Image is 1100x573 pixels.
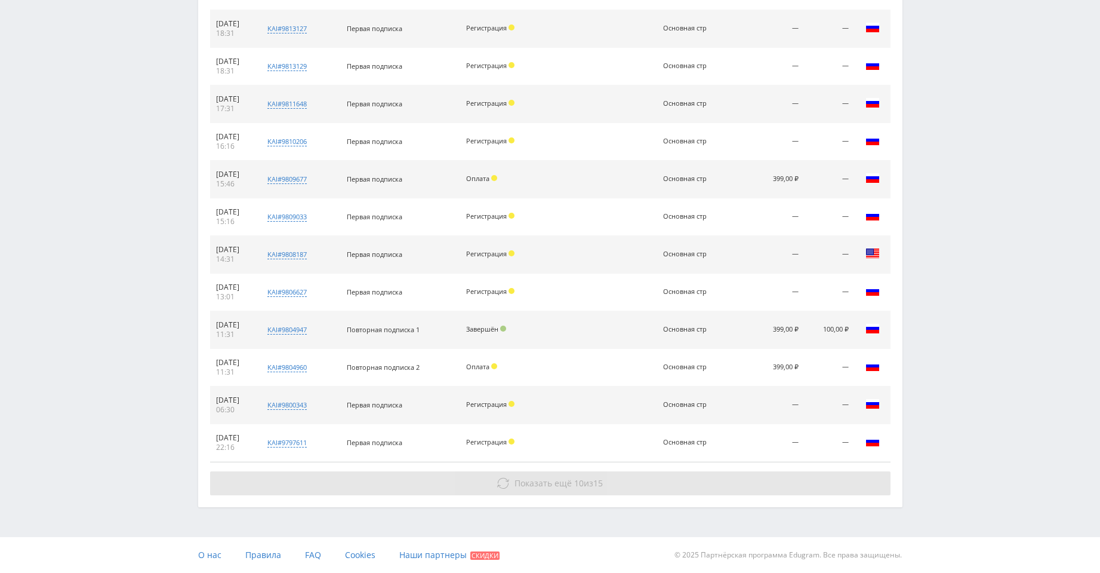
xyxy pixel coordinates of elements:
[509,213,514,219] span: Холд
[267,325,307,335] div: kai#9804947
[267,212,307,222] div: kai#9809033
[491,363,497,369] span: Холд
[805,123,854,161] td: —
[216,405,251,415] div: 06:30
[744,387,805,424] td: —
[466,61,507,70] span: Регистрация
[216,217,251,226] div: 15:16
[744,123,805,161] td: —
[744,48,805,85] td: —
[466,362,489,371] span: Оплата
[345,537,375,573] a: Cookies
[663,326,717,333] div: Основная стр
[509,439,514,445] span: Холд
[210,471,891,495] button: Показать ещё 10из15
[865,246,880,261] img: usa.png
[216,170,251,179] div: [DATE]
[491,175,497,181] span: Холд
[399,537,500,573] a: Наши партнеры Скидки
[509,401,514,407] span: Холд
[267,287,307,297] div: kai#9806627
[663,62,717,70] div: Основная стр
[216,367,251,377] div: 11:31
[744,161,805,198] td: 399,00 ₽
[216,66,251,76] div: 18:31
[347,250,402,259] span: Первая подписка
[267,174,307,184] div: kai#9809677
[865,96,880,110] img: rus.png
[466,212,507,220] span: Регистрация
[805,161,854,198] td: —
[663,24,717,32] div: Основная стр
[744,85,805,123] td: —
[663,175,717,183] div: Основная стр
[663,100,717,108] div: Основная стр
[216,396,251,405] div: [DATE]
[216,292,251,302] div: 13:01
[865,434,880,449] img: rus.png
[347,62,402,71] span: Первая подписка
[865,58,880,72] img: rus.png
[466,136,507,145] span: Регистрация
[509,288,514,294] span: Холд
[556,537,902,573] div: © 2025 Партнёрская программа Edugram. Все права защищены.
[865,171,880,185] img: rus.png
[347,400,402,409] span: Первая подписка
[744,311,805,349] td: 399,00 ₽
[514,477,603,489] span: из
[245,537,281,573] a: Правила
[593,477,603,489] span: 15
[466,23,507,32] span: Регистрация
[216,104,251,114] div: 17:31
[509,24,514,30] span: Холд
[509,100,514,106] span: Холд
[744,236,805,274] td: —
[466,174,489,183] span: Оплата
[514,477,572,489] span: Показать ещё
[466,400,507,409] span: Регистрация
[865,133,880,148] img: rus.png
[347,438,402,447] span: Первая подписка
[347,99,402,108] span: Первая подписка
[805,236,854,274] td: —
[805,48,854,85] td: —
[805,387,854,424] td: —
[574,477,584,489] span: 10
[865,321,880,336] img: rus.png
[216,330,251,339] div: 11:31
[216,433,251,443] div: [DATE]
[216,29,251,38] div: 18:31
[663,213,717,220] div: Основная стр
[245,549,281,560] span: Правила
[865,397,880,411] img: rus.png
[216,132,251,142] div: [DATE]
[347,137,402,146] span: Первая подписка
[466,249,507,258] span: Регистрация
[865,209,880,223] img: rus.png
[267,24,307,33] div: kai#9813127
[267,62,307,71] div: kai#9813129
[509,137,514,143] span: Холд
[466,437,507,446] span: Регистрация
[216,320,251,330] div: [DATE]
[663,439,717,446] div: Основная стр
[347,325,420,334] span: Повторная подписка 1
[216,179,251,189] div: 15:46
[470,551,500,560] span: Скидки
[216,57,251,66] div: [DATE]
[216,207,251,217] div: [DATE]
[663,363,717,371] div: Основная стр
[744,274,805,311] td: —
[466,99,507,108] span: Регистрация
[805,311,854,349] td: 100,00 ₽
[347,212,402,221] span: Первая подписка
[305,537,321,573] a: FAQ
[805,274,854,311] td: —
[267,363,307,372] div: kai#9804960
[267,438,307,448] div: kai#9797611
[805,85,854,123] td: —
[744,424,805,462] td: —
[663,137,717,145] div: Основная стр
[744,10,805,48] td: —
[466,287,507,296] span: Регистрация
